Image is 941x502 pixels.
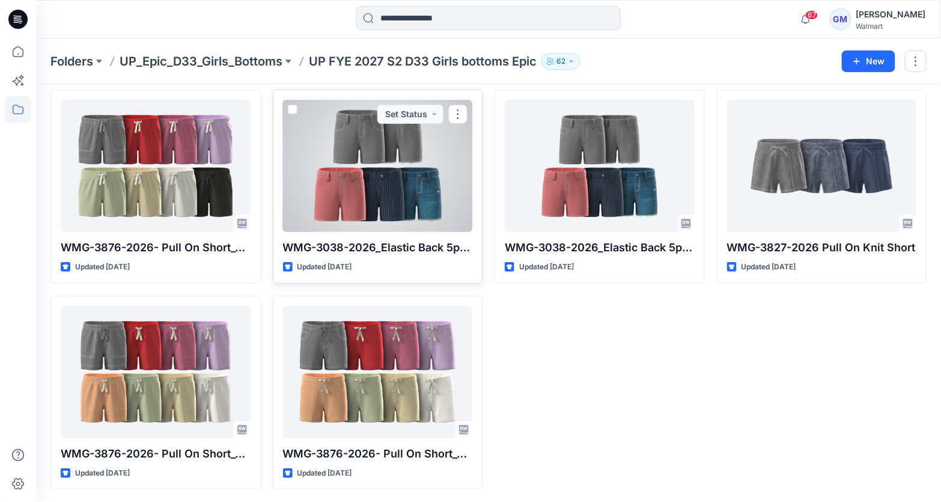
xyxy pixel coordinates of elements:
a: WMG-3876-2026- Pull On Short_Opt2 [283,306,473,438]
p: UP FYE 2027 S2 D33 Girls bottoms Epic [309,53,537,70]
p: WMG-3876-2026- Pull On Short_Opt2 [283,445,473,462]
div: [PERSON_NAME] [856,7,926,22]
p: Updated [DATE] [75,467,130,480]
p: WMG-3038-2026_Elastic Back 5pkt Denim Shorts 3 Inseam [505,239,695,256]
a: WMG-3038-2026_Elastic Back 5pkt Denim Shorts 3 Inseam [505,100,695,232]
p: WMG-3876-2026- Pull On Short_Opt1A [61,445,251,462]
a: Folders [50,53,93,70]
p: Updated [DATE] [742,261,796,274]
div: Walmart [856,22,926,31]
button: New [842,51,895,72]
div: GM [830,8,851,30]
p: WMG-3876-2026- Pull On Short_Opt1B [61,239,251,256]
p: WMG-3827-2026 Pull On Knit Short [727,239,917,256]
p: 62 [556,55,565,68]
p: Updated [DATE] [297,261,352,274]
a: UP_Epic_D33_Girls_Bottoms [120,53,282,70]
a: WMG-3827-2026 Pull On Knit Short [727,100,917,232]
p: WMG-3038-2026_Elastic Back 5pkt Denim Shorts 3 Inseam - Cost Opt [283,239,473,256]
a: WMG-3038-2026_Elastic Back 5pkt Denim Shorts 3 Inseam - Cost Opt [283,100,473,232]
button: 62 [541,53,580,70]
span: 67 [805,10,818,20]
p: Updated [DATE] [519,261,574,274]
p: Updated [DATE] [75,261,130,274]
p: Updated [DATE] [297,467,352,480]
a: WMG-3876-2026- Pull On Short_Opt1B [61,100,251,232]
a: WMG-3876-2026- Pull On Short_Opt1A [61,306,251,438]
